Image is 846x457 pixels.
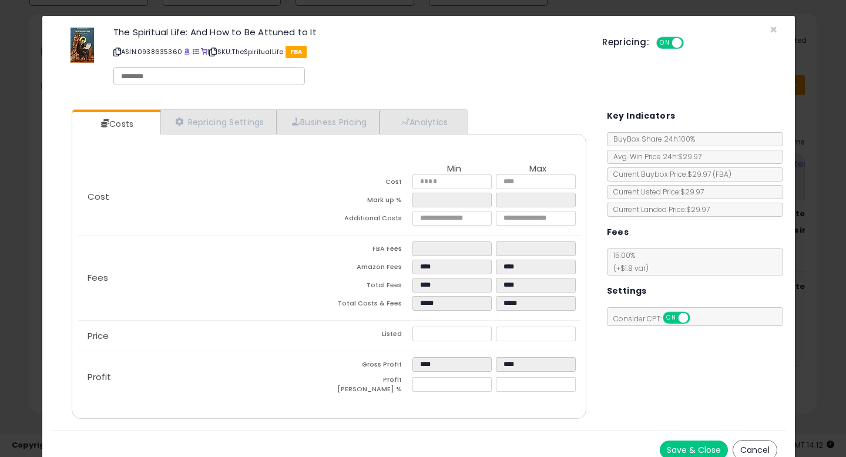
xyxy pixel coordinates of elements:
td: Additional Costs [329,211,412,229]
span: $29.97 [687,169,731,179]
td: FBA Fees [329,241,412,260]
img: 51rW2jOLISL._SL60_.jpg [70,28,94,63]
a: Business Pricing [277,110,380,134]
th: Min [412,164,496,174]
td: Gross Profit [329,357,412,375]
p: ASIN: 0938635360 | SKU: TheSpiritualLife [113,42,585,61]
p: Price [78,331,329,341]
span: BuyBox Share 24h: 100% [607,134,695,144]
span: ON [664,313,679,323]
h5: Repricing: [602,38,649,47]
span: OFF [682,38,701,48]
h5: Fees [607,225,629,240]
span: Current Landed Price: $29.97 [607,204,710,214]
td: Total Fees [329,278,412,296]
td: Profit [PERSON_NAME] % [329,375,412,397]
span: Avg. Win Price 24h: $29.97 [607,152,701,162]
a: All offer listings [193,47,199,56]
td: Listed [329,327,412,345]
span: Consider CPT: [607,314,706,324]
span: Current Listed Price: $29.97 [607,187,704,197]
p: Fees [78,273,329,283]
td: Total Costs & Fees [329,296,412,314]
span: ON [657,38,672,48]
a: Your listing only [201,47,207,56]
a: Analytics [380,110,466,134]
th: Max [496,164,579,174]
p: Profit [78,372,329,382]
a: Repricing Settings [160,110,277,134]
a: BuyBox page [184,47,190,56]
td: Mark up % [329,193,412,211]
a: Costs [72,112,159,136]
span: Current Buybox Price: [607,169,731,179]
h5: Settings [607,284,647,298]
h3: The Spiritual Life: And How to Be Attuned to It [113,28,585,36]
span: FBA [286,46,307,58]
span: (+$1.8 var) [607,263,649,273]
span: ( FBA ) [713,169,731,179]
h5: Key Indicators [607,109,676,123]
p: Cost [78,192,329,201]
span: × [770,21,777,38]
span: OFF [688,313,707,323]
td: Amazon Fees [329,260,412,278]
td: Cost [329,174,412,193]
span: 15.00 % [607,250,649,273]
